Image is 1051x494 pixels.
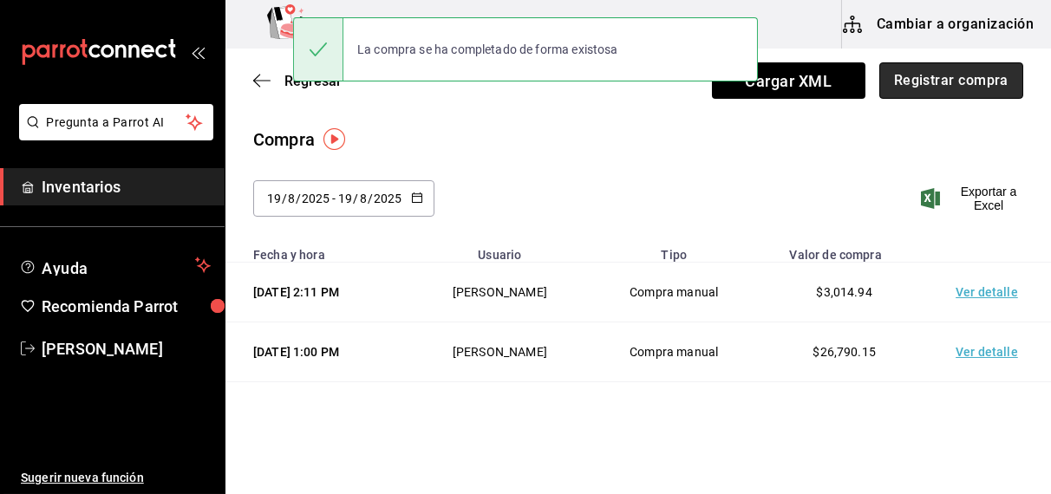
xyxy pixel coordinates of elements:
img: Tooltip marker [323,128,345,150]
span: - [332,192,336,205]
span: $26,790.15 [813,345,876,359]
input: Day [337,192,353,205]
span: Sugerir nueva función [21,469,211,487]
span: Cargar XML [712,62,865,99]
button: Exportar a Excel [924,185,1023,212]
th: Fecha y hora [225,237,411,263]
td: Ver detalle [930,263,1051,322]
span: / [282,192,287,205]
span: $3,014.94 [816,285,871,299]
button: open_drawer_menu [191,45,205,59]
a: Pregunta a Parrot AI [12,126,213,144]
span: Ayuda [42,255,188,276]
td: [PERSON_NAME] [411,322,589,382]
input: Month [359,192,368,205]
th: Valor de compra [759,237,930,263]
div: [DATE] 1:00 PM [253,343,390,361]
span: Pregunta a Parrot AI [47,114,186,132]
div: [DATE] 2:11 PM [253,283,390,301]
span: Recomienda Parrot [42,295,211,318]
td: Compra manual [589,263,759,322]
th: Tipo [589,237,759,263]
div: La compra se ha completado de forma existosa [343,30,632,68]
input: Day [266,192,282,205]
td: Compra manual [589,382,759,442]
span: / [353,192,358,205]
div: Compra [253,127,315,153]
button: Pregunta a Parrot AI [19,104,213,140]
span: Inventarios [42,175,211,198]
button: Registrar compra [879,62,1023,99]
input: Month [287,192,296,205]
span: Regresar [284,73,342,89]
span: [PERSON_NAME] [42,337,211,361]
input: Year [301,192,330,205]
td: Compra manual [589,322,759,382]
th: Usuario [411,237,589,263]
span: / [296,192,301,205]
td: [PERSON_NAME] [411,263,589,322]
td: Ver detalle [930,382,1051,442]
td: Ver detalle [930,322,1051,382]
button: Regresar [253,73,342,89]
td: [PERSON_NAME] [411,382,589,442]
input: Year [373,192,402,205]
span: / [368,192,373,205]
